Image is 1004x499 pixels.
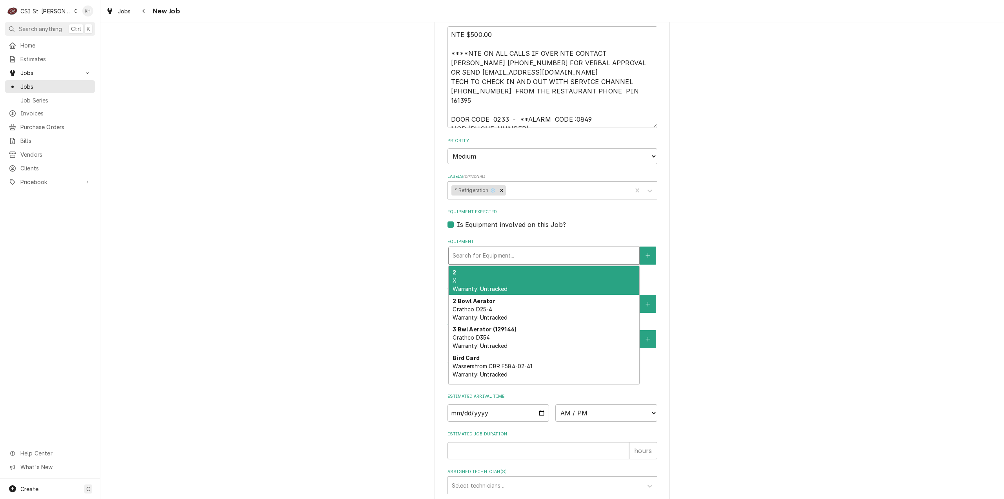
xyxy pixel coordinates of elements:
[82,5,93,16] div: KH
[20,137,91,145] span: Bills
[118,7,131,15] span: Jobs
[5,134,95,147] a: Bills
[447,358,657,384] div: Attachments
[447,209,657,229] div: Equipment Expected
[5,121,95,133] a: Purchase Orders
[20,463,91,471] span: What's New
[447,209,657,215] label: Equipment Expected
[447,469,657,475] label: Assigned Technician(s)
[447,323,657,348] div: Who should the tech(s) ask for?
[453,269,456,276] strong: 2
[87,25,90,33] span: K
[71,25,81,33] span: Ctrl
[453,277,507,292] span: X Warranty: Untracked
[640,247,656,265] button: Create New Equipment
[20,69,80,77] span: Jobs
[20,82,91,91] span: Jobs
[20,96,91,104] span: Job Series
[447,404,549,422] input: Date
[640,295,656,313] button: Create New Contact
[629,442,657,459] div: hours
[20,486,38,492] span: Create
[447,239,657,245] label: Equipment
[20,109,91,117] span: Invoices
[447,138,657,144] label: Priority
[5,447,95,460] a: Go to Help Center
[447,138,657,164] div: Priority
[453,383,504,390] strong: Bird Cart (118592)
[19,25,62,33] span: Search anything
[453,326,517,333] strong: 3 Bwl Aerator (129146)
[5,94,95,107] a: Job Series
[150,6,180,16] span: New Job
[646,302,650,307] svg: Create New Contact
[5,66,95,79] a: Go to Jobs
[5,162,95,175] a: Clients
[447,287,657,294] label: Who called in this service?
[497,185,506,196] div: Remove ² Refrigeration ❄️
[20,150,91,159] span: Vendors
[5,107,95,120] a: Invoices
[447,239,657,278] div: Equipment
[5,80,95,93] a: Jobs
[5,148,95,161] a: Vendors
[20,164,91,172] span: Clients
[5,175,95,188] a: Go to Pricebook
[453,363,532,378] span: Wasserstrom CBR F584-02-41 Warranty: Untracked
[20,7,71,15] div: CSI St. [PERSON_NAME]
[5,461,95,473] a: Go to What's New
[646,336,650,342] svg: Create New Contact
[20,123,91,131] span: Purchase Orders
[447,393,657,400] label: Estimated Arrival Time
[447,26,657,128] textarea: NTE $500.00 ****NTE ON ALL CALLS IF OVER NTE CONTACT [PERSON_NAME] [PHONE_NUMBER] FOR VERBAL APPR...
[451,185,497,196] div: ² Refrigeration ❄️
[5,22,95,36] button: Search anythingCtrlK
[447,323,657,329] label: Who should the tech(s) ask for?
[447,469,657,494] div: Assigned Technician(s)
[555,404,657,422] select: Time Select
[447,287,657,313] div: Who called in this service?
[453,298,495,304] strong: 2 Bowl Aerator
[447,431,657,437] label: Estimated Job Duration
[457,220,566,229] label: Is Equipment involved on this Job?
[86,485,90,493] span: C
[453,355,479,361] strong: Bird Card
[447,393,657,421] div: Estimated Arrival Time
[447,174,657,180] label: Labels
[447,16,657,128] div: Technician Instructions
[20,55,91,63] span: Estimates
[640,330,656,348] button: Create New Contact
[447,431,657,459] div: Estimated Job Duration
[82,5,93,16] div: Kelsey Hetlage's Avatar
[646,253,650,258] svg: Create New Equipment
[20,41,91,49] span: Home
[103,5,134,18] a: Jobs
[453,306,507,321] span: Crathco D25-4 Warranty: Untracked
[20,178,80,186] span: Pricebook
[463,174,485,179] span: ( optional )
[453,334,507,349] span: Crathco D354 Warranty: Untracked
[20,449,91,457] span: Help Center
[138,5,150,17] button: Navigate back
[447,174,657,199] div: Labels
[7,5,18,16] div: CSI St. Louis's Avatar
[5,53,95,66] a: Estimates
[7,5,18,16] div: C
[447,358,657,364] label: Attachments
[5,39,95,52] a: Home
